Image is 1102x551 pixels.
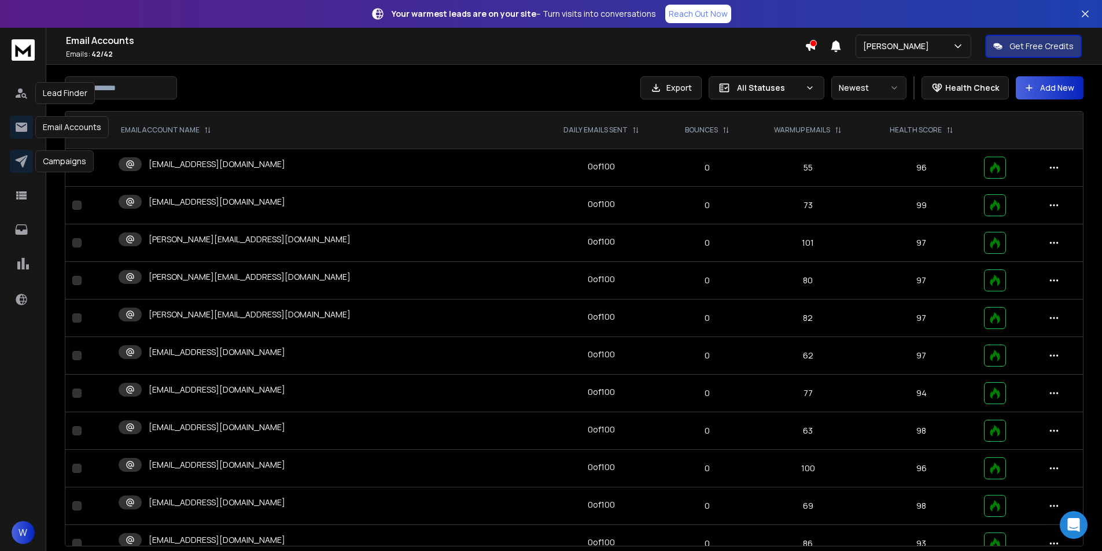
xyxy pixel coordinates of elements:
[66,50,805,59] p: Emails :
[12,521,35,544] button: W
[392,8,656,20] p: – Turn visits into conversations
[685,125,718,135] p: BOUNCES
[66,34,805,47] h1: Email Accounts
[665,5,731,23] a: Reach Out Now
[985,35,1082,58] button: Get Free Credits
[392,8,536,19] strong: Your warmest leads are on your site
[91,49,113,59] span: 42 / 42
[669,8,728,20] p: Reach Out Now
[890,125,942,135] p: HEALTH SCORE
[12,39,35,61] img: logo
[1009,40,1074,52] p: Get Free Credits
[35,150,94,172] div: Campaigns
[863,40,934,52] p: [PERSON_NAME]
[774,125,830,135] p: WARMUP EMAILS
[35,82,95,104] div: Lead Finder
[1060,511,1088,539] div: Open Intercom Messenger
[121,125,211,135] div: EMAIL ACCOUNT NAME
[563,125,628,135] p: DAILY EMAILS SENT
[35,116,109,138] div: Email Accounts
